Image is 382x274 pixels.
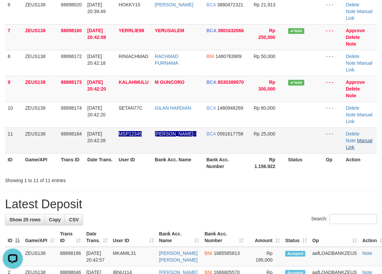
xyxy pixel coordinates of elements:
th: Rp 1.156.922 [249,153,285,172]
a: GILAN HARDIAN [155,105,191,111]
a: Manual Link [346,138,372,150]
span: CSV [69,217,79,222]
span: Rp 50,000 [254,54,275,59]
a: Approve [346,28,365,33]
td: 8 [5,50,22,76]
a: RACHMAD PURNAMA [155,54,179,66]
th: User ID [116,153,152,172]
a: YERUSALEM [155,28,184,33]
span: Copy 1480763909 to clipboard [215,54,242,59]
span: BCA [206,105,216,111]
a: Copy [45,214,65,225]
a: Delete [346,131,359,136]
span: Valid transaction [288,28,304,34]
span: Rp 300,000 [258,79,275,92]
td: Rp 195,000 [246,247,282,266]
th: Status: activate to sort column ascending [282,228,310,247]
th: Bank Acc. Name [152,153,204,172]
td: ZEUS138 [22,247,57,266]
span: [DATE] 20:42:18 [87,54,106,66]
span: SETAN77C [119,105,142,111]
th: Status [285,153,323,172]
span: YERRLIE98 [119,28,144,33]
th: Op [323,153,343,172]
a: Note [346,60,356,66]
span: Copy 8530389970 to clipboard [218,79,244,85]
span: Copy 1480948269 to clipboard [217,105,243,111]
td: 10 [5,102,22,127]
th: ID [5,153,22,172]
span: 88898020 [61,2,82,7]
span: BCA [206,2,216,7]
span: Valid transaction [288,80,304,86]
td: ZEUS138 [22,127,58,153]
span: [DATE] 20:39:49 [87,2,106,14]
a: Note [346,138,356,143]
td: - - - [323,24,343,50]
td: 7 [5,24,22,50]
td: 9 [5,76,22,102]
td: - - - [323,102,343,127]
td: - - - [323,76,343,102]
span: BCA [206,28,216,33]
a: Delete [346,35,360,40]
span: 88898160 [61,28,82,33]
span: 88898174 [61,105,82,111]
h1: Latest Deposit [5,198,377,211]
th: Bank Acc. Number: activate to sort column ascending [202,228,246,247]
td: aafLOADBANKZEUS [310,247,360,266]
span: Rp 250,000 [258,28,275,40]
span: [DATE] 20:42:20 [87,105,106,117]
span: Accepted [285,251,305,257]
a: Manual Link [346,60,372,72]
th: Game/API: activate to sort column ascending [22,228,57,247]
span: KALAHMULU [119,79,148,85]
td: ZEUS138 [22,50,58,76]
a: Note [346,41,356,47]
label: Search: [311,214,377,224]
span: [DATE] 20:42:08 [87,28,106,40]
td: - - - [323,127,343,153]
a: [PERSON_NAME]-- [155,131,196,136]
span: Nama rekening ada tanda titik/strip, harap diedit [119,131,142,136]
a: [PERSON_NAME] [155,2,193,7]
a: Manual Link [346,112,372,124]
input: Search: [329,214,377,224]
button: Open LiveChat chat widget [3,3,23,23]
a: M GUNCORO [155,79,185,85]
a: Approve [346,79,365,85]
span: 88898173 [61,79,82,85]
td: 88898196 [57,247,83,266]
span: Copy 3801632066 to clipboard [218,28,244,33]
th: Trans ID: activate to sort column ascending [57,228,83,247]
span: Rp 25,000 [254,131,275,136]
td: [DATE] 20:42:57 [83,247,110,266]
span: Copy 3880472321 to clipboard [217,2,243,7]
td: - - - [323,50,343,76]
td: ZEUS138 [22,76,58,102]
th: Trans ID [58,153,85,172]
a: Manual Link [346,9,372,21]
a: Delete [346,105,359,111]
span: [DATE] 20:42:20 [87,79,106,92]
td: ZEUS138 [22,24,58,50]
span: BCA [206,79,216,85]
span: Copy 1885585813 to clipboard [214,251,240,256]
a: Delete [346,54,359,59]
a: Show 25 rows [5,214,45,225]
a: Note [346,93,356,98]
td: 11 [5,127,22,153]
span: BNI [206,54,214,59]
a: Delete [346,2,359,7]
span: Show 25 rows [9,217,41,222]
span: HOKKY15 [119,2,140,7]
div: Showing 1 to 11 of 11 entries [5,174,154,184]
th: Date Trans. [85,153,116,172]
span: Rp 80,000 [254,105,275,111]
a: Note [346,112,356,117]
td: MKAMIL31 [110,247,156,266]
th: Amount: activate to sort column ascending [246,228,282,247]
td: ZEUS138 [22,102,58,127]
th: Op: activate to sort column ascending [310,228,360,247]
th: Bank Acc. Name: activate to sort column ascending [156,228,202,247]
